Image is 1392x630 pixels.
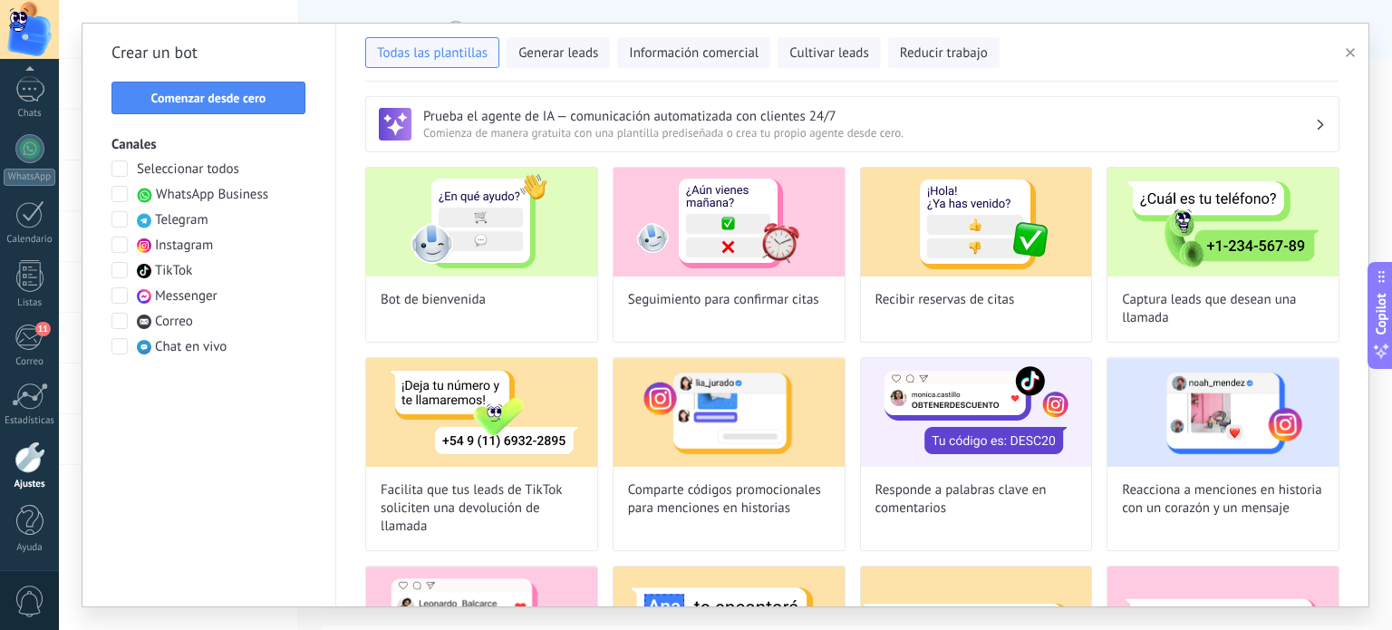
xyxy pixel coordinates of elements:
[507,37,610,68] button: Generar leads
[4,108,56,120] div: Chats
[4,542,56,554] div: Ayuda
[629,44,759,63] span: Información comercial
[155,211,208,229] span: Telegram
[1107,168,1339,276] img: Captura leads que desean una llamada
[875,291,1015,309] span: Recibir reservas de citas
[875,481,1078,518] span: Responde a palabras clave en comentarios
[900,44,988,63] span: Reducir trabajo
[628,291,819,309] span: Seguimiento para confirmar citas
[111,82,305,114] button: Comenzar desde cero
[155,262,192,280] span: TikTok
[4,169,55,186] div: WhatsApp
[155,287,217,305] span: Messenger
[35,322,51,336] span: 11
[4,415,56,427] div: Estadísticas
[4,234,56,246] div: Calendario
[365,37,499,68] button: Todas las plantillas
[778,37,880,68] button: Cultivar leads
[789,44,868,63] span: Cultivar leads
[4,479,56,490] div: Ajustes
[137,160,239,179] span: Seleccionar todos
[614,168,845,276] img: Seguimiento para confirmar citas
[1122,481,1324,518] span: Reacciona a menciones en historia con un corazón y un mensaje
[1122,291,1324,327] span: Captura leads que desean una llamada
[366,358,597,467] img: Facilita que tus leads de TikTok soliciten una devolución de llamada
[1372,293,1390,334] span: Copilot
[861,168,1092,276] img: Recibir reservas de citas
[518,44,598,63] span: Generar leads
[381,481,583,536] span: Facilita que tus leads de TikTok soliciten una devolución de llamada
[4,356,56,368] div: Correo
[617,37,770,68] button: Información comercial
[111,38,306,67] h2: Crear un bot
[4,297,56,309] div: Listas
[155,338,227,356] span: Chat en vivo
[1107,358,1339,467] img: Reacciona a menciones en historia con un corazón y un mensaje
[888,37,1000,68] button: Reducir trabajo
[423,125,1315,141] span: Comienza de manera gratuita con una plantilla prediseñada o crea tu propio agente desde cero.
[151,92,266,104] span: Comenzar desde cero
[155,237,213,255] span: Instagram
[156,186,268,204] span: WhatsApp Business
[614,358,845,467] img: Comparte códigos promocionales para menciones en historias
[861,358,1092,467] img: Responde a palabras clave en comentarios
[111,136,306,153] h3: Canales
[377,44,488,63] span: Todas las plantillas
[366,168,597,276] img: Bot de bienvenida
[381,291,486,309] span: Bot de bienvenida
[423,108,1315,125] h3: Prueba el agente de IA — comunicación automatizada con clientes 24/7
[155,313,193,331] span: Correo
[628,481,830,518] span: Comparte códigos promocionales para menciones en historias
